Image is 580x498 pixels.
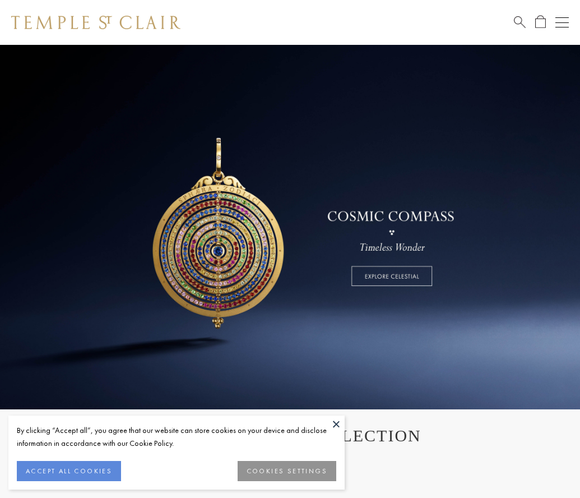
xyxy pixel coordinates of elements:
[535,15,546,29] a: Open Shopping Bag
[17,424,336,450] div: By clicking “Accept all”, you agree that our website can store cookies on your device and disclos...
[17,461,121,481] button: ACCEPT ALL COOKIES
[555,16,569,29] button: Open navigation
[514,15,526,29] a: Search
[11,16,180,29] img: Temple St. Clair
[238,461,336,481] button: COOKIES SETTINGS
